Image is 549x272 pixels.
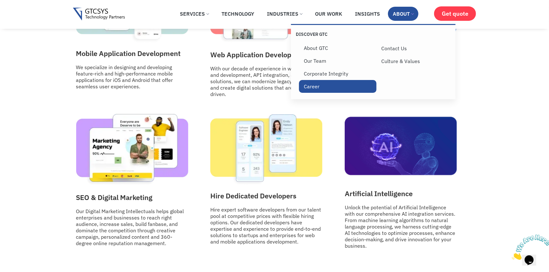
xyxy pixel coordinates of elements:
[345,204,455,249] a: Unlock the potential of Artificial Intelligence with our comprehensive AI integration services. F...
[76,64,173,90] a: We specialize in designing and developing feature-rich and high-performance mobile applications f...
[76,193,153,202] a: SEO & Digital Marketing
[310,7,347,21] a: Our Work
[76,208,184,247] a: Our Digital Marketing Intellectuals helps global enterprises and businesses to reach right audien...
[434,6,476,21] a: Get quote
[299,42,376,54] a: About GTC
[76,49,181,58] a: Mobile Application Development
[3,3,42,28] img: Chat attention grabber
[509,232,549,262] iframe: chat widget
[299,54,376,67] a: Our Team
[217,7,259,21] a: Technology
[175,7,214,21] a: Services
[442,10,468,17] span: Get quote
[73,8,125,21] img: Gtcsys logo
[76,114,188,187] img: SEO and digital marketing services by the Best Web and Mobile App Development Company
[299,67,376,80] a: Corporate Integrity
[345,117,457,175] img: Artificial Intelligence services offered by the Best Web and Mobile App Development Company
[376,55,454,68] a: Culture & Values
[210,50,308,60] a: Web Application Development​
[388,7,418,21] a: About
[210,66,320,98] a: With our decade of experience in web designing and development, API integration, and cloud soluti...
[376,42,454,55] a: Contact Us
[296,31,373,37] p: Discover GTC
[299,80,376,93] a: Career
[345,189,413,198] a: Artificial Intelligence
[210,207,321,245] a: Hire expert software developers from our talent pool at competitive prices with flexible hiring o...
[210,191,296,201] a: Hire Dedicated Developers
[210,114,322,186] img: Hire developers from the Best Web and Mobile App Development Company
[262,7,307,21] a: Industries
[350,7,385,21] a: Insights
